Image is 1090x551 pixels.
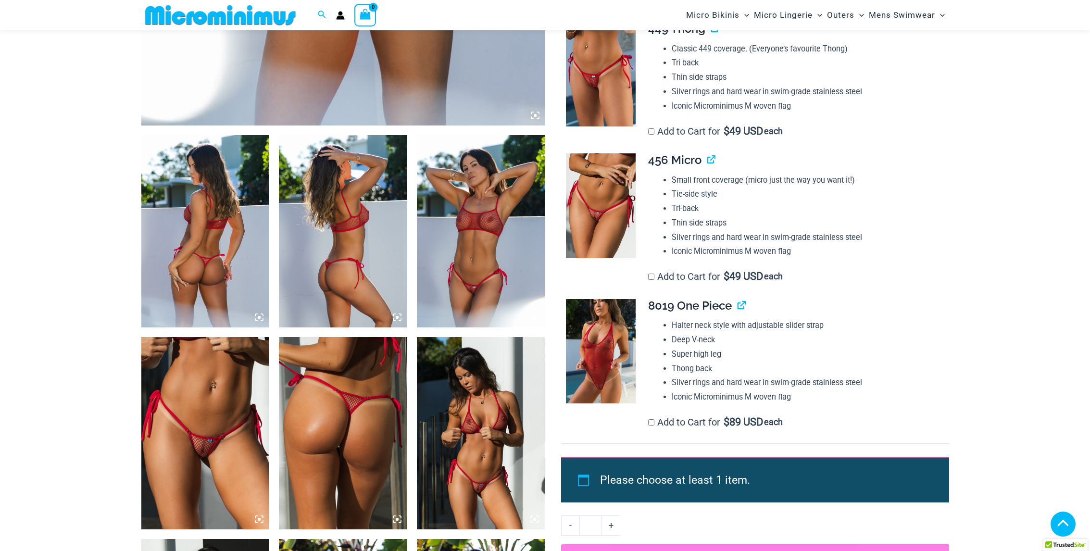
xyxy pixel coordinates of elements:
span: $ [724,125,729,137]
img: Summer Storm Red 456 Micro [279,337,407,529]
span: each [764,272,783,281]
a: Micro BikinisMenu ToggleMenu Toggle [684,3,752,27]
li: Thin side straps [672,70,941,85]
span: Menu Toggle [854,3,864,27]
li: Iconic Microminimus M woven flag [672,244,941,259]
span: Menu Toggle [935,3,945,27]
li: Classic 449 coverage. (Everyone’s favourite Thong) [672,42,941,56]
span: Micro Bikinis [686,3,739,27]
img: Summer Storm Red 332 Crop Top 449 Thong [141,135,270,327]
img: Summer Storm Red 456 Micro [566,153,636,258]
li: Small front coverage (micro just the way you want it!) [672,173,941,188]
li: Silver rings and hard wear in swim-grade stainless steel [672,85,941,99]
a: Search icon link [318,9,326,21]
img: Summer Storm Red 449 Thong [566,22,636,126]
img: Summer Storm Red 312 Tri Top 456 Micro [417,337,545,529]
input: Product quantity [579,515,602,536]
a: OutersMenu ToggleMenu Toggle [825,3,866,27]
li: Tri back [672,56,941,70]
li: Iconic Microminimus M woven flag [672,390,941,404]
span: Mens Swimwear [869,3,935,27]
span: Menu Toggle [813,3,822,27]
img: Summer Storm Red 332 Crop Top 449 Thong [417,135,545,327]
input: Add to Cart for$49 USD each [648,128,654,135]
img: MM SHOP LOGO FLAT [141,4,300,26]
span: 49 USD [724,126,763,136]
li: Silver rings and hard wear in swim-grade stainless steel [672,376,941,390]
li: Iconic Microminimus M woven flag [672,99,941,113]
label: Add to Cart for [648,271,783,282]
img: Summer Storm Red 456 Micro [141,337,270,529]
a: - [561,515,579,536]
nav: Site Navigation [682,1,949,29]
label: Add to Cart for [648,125,783,137]
a: Mens SwimwearMenu ToggleMenu Toggle [866,3,947,27]
a: View Shopping Cart, empty [354,4,376,26]
span: each [764,126,783,136]
span: Micro Lingerie [754,3,813,27]
span: 456 Micro [648,153,702,167]
a: + [602,515,620,536]
li: Thin side straps [672,216,941,230]
a: Account icon link [336,11,345,20]
li: Silver rings and hard wear in swim-grade stainless steel [672,230,941,245]
label: Add to Cart for [648,416,783,428]
li: Super high leg [672,347,941,362]
span: $ [724,270,729,282]
span: each [764,417,783,427]
span: $ [724,416,729,428]
span: 49 USD [724,272,763,281]
span: 8019 One Piece [648,299,732,313]
input: Add to Cart for$49 USD each [648,274,654,280]
span: Menu Toggle [739,3,749,27]
li: Thong back [672,362,941,376]
li: Deep V-neck [672,333,941,347]
span: 449 Thong [648,22,705,36]
img: Summer Storm Red 332 Crop Top 449 Thong [279,135,407,327]
img: Summer Storm Red 8019 One Piece [566,299,636,404]
li: Tri-back [672,201,941,216]
li: Please choose at least 1 item. [600,469,927,491]
span: Outers [827,3,854,27]
li: Halter neck style with adjustable slider strap [672,318,941,333]
a: Micro LingerieMenu ToggleMenu Toggle [752,3,825,27]
input: Add to Cart for$89 USD each [648,419,654,426]
span: 89 USD [724,417,763,427]
li: Tie-side style [672,187,941,201]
